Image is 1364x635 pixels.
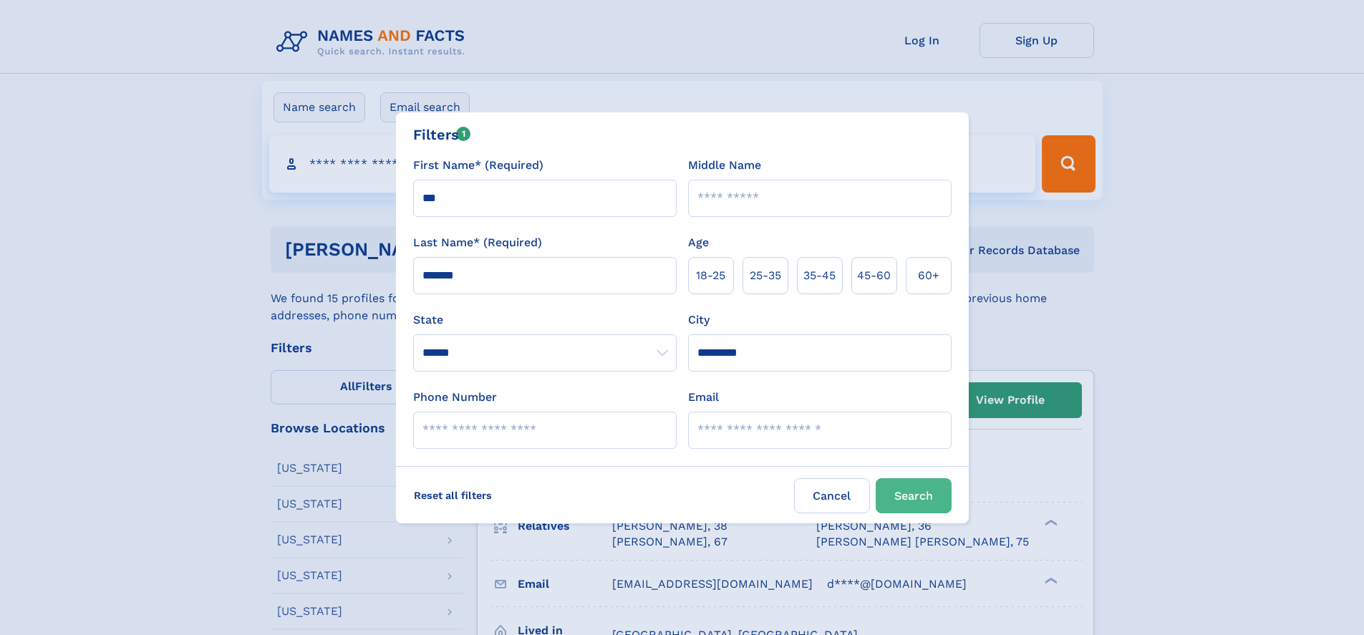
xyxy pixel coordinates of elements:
[803,267,836,284] span: 35‑45
[413,234,542,251] label: Last Name* (Required)
[405,478,501,513] label: Reset all filters
[750,267,781,284] span: 25‑35
[688,234,709,251] label: Age
[794,478,870,513] label: Cancel
[413,389,497,406] label: Phone Number
[413,157,543,174] label: First Name* (Required)
[688,311,710,329] label: City
[688,157,761,174] label: Middle Name
[918,267,939,284] span: 60+
[413,311,677,329] label: State
[696,267,725,284] span: 18‑25
[876,478,952,513] button: Search
[413,124,471,145] div: Filters
[688,389,719,406] label: Email
[857,267,891,284] span: 45‑60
